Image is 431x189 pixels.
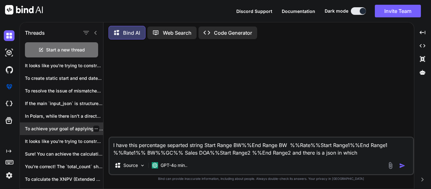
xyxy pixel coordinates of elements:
span: Documentation [282,9,315,14]
img: cloudideIcon [4,98,15,109]
p: GPT-4o min.. [161,162,187,168]
button: Invite Team [375,5,421,17]
p: Source [123,162,138,168]
p: If the main `input_json` is structured as... [25,100,103,107]
p: Web Search [163,29,192,37]
span: Discord Support [236,9,272,14]
button: Discord Support [236,8,272,15]
img: darkChat [4,30,15,41]
p: It looks like you're trying to construct... [25,138,103,145]
h1: Threads [25,29,45,37]
img: Bind AI [5,5,43,15]
p: To calculate the XNPV (Extended Net Present... [25,176,103,182]
button: Documentation [282,8,315,15]
p: In Polars, while there isn't a direct... [25,113,103,119]
p: Bind AI [123,29,140,37]
img: GPT-4o mini [152,162,158,168]
p: You're correct! The `total_count` should be calculated... [25,163,103,170]
img: Pick Models [140,163,145,168]
img: settings [4,170,15,181]
p: To create static start and end date... [25,75,103,81]
span: Dark mode [325,8,348,14]
img: icon [399,162,405,169]
p: To resolve the issue of mismatched data... [25,88,103,94]
img: githubDark [4,64,15,75]
p: To achieve your goal of applying the... [25,126,103,132]
span: Start a new thread [46,47,85,53]
p: Sure! You can achieve the calculation of... [25,151,103,157]
p: Bind can provide inaccurate information, including about people. Always double-check its answers.... [109,176,414,181]
textarea: I have this percentage separted string Start Range BW%%End Range BW %%Rate%%Start Range1%%End Ran... [109,138,413,157]
img: darkAi-studio [4,47,15,58]
img: premium [4,81,15,92]
img: attachment [387,162,394,169]
p: Code Generator [214,29,252,37]
p: It looks like you're trying to construct... [25,62,103,69]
